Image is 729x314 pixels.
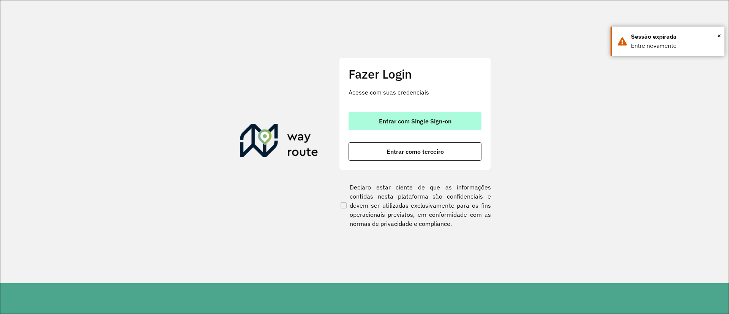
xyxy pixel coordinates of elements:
[349,67,481,81] h2: Fazer Login
[387,148,444,155] span: Entrar como terceiro
[717,30,721,41] span: ×
[349,112,481,130] button: button
[339,183,491,228] label: Declaro estar ciente de que as informações contidas nesta plataforma são confidenciais e devem se...
[631,41,719,50] div: Entre novamente
[631,32,719,41] div: Sessão expirada
[349,142,481,161] button: button
[717,30,721,41] button: Close
[379,118,451,124] span: Entrar com Single Sign-on
[240,124,318,160] img: Roteirizador AmbevTech
[349,88,481,97] p: Acesse com suas credenciais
